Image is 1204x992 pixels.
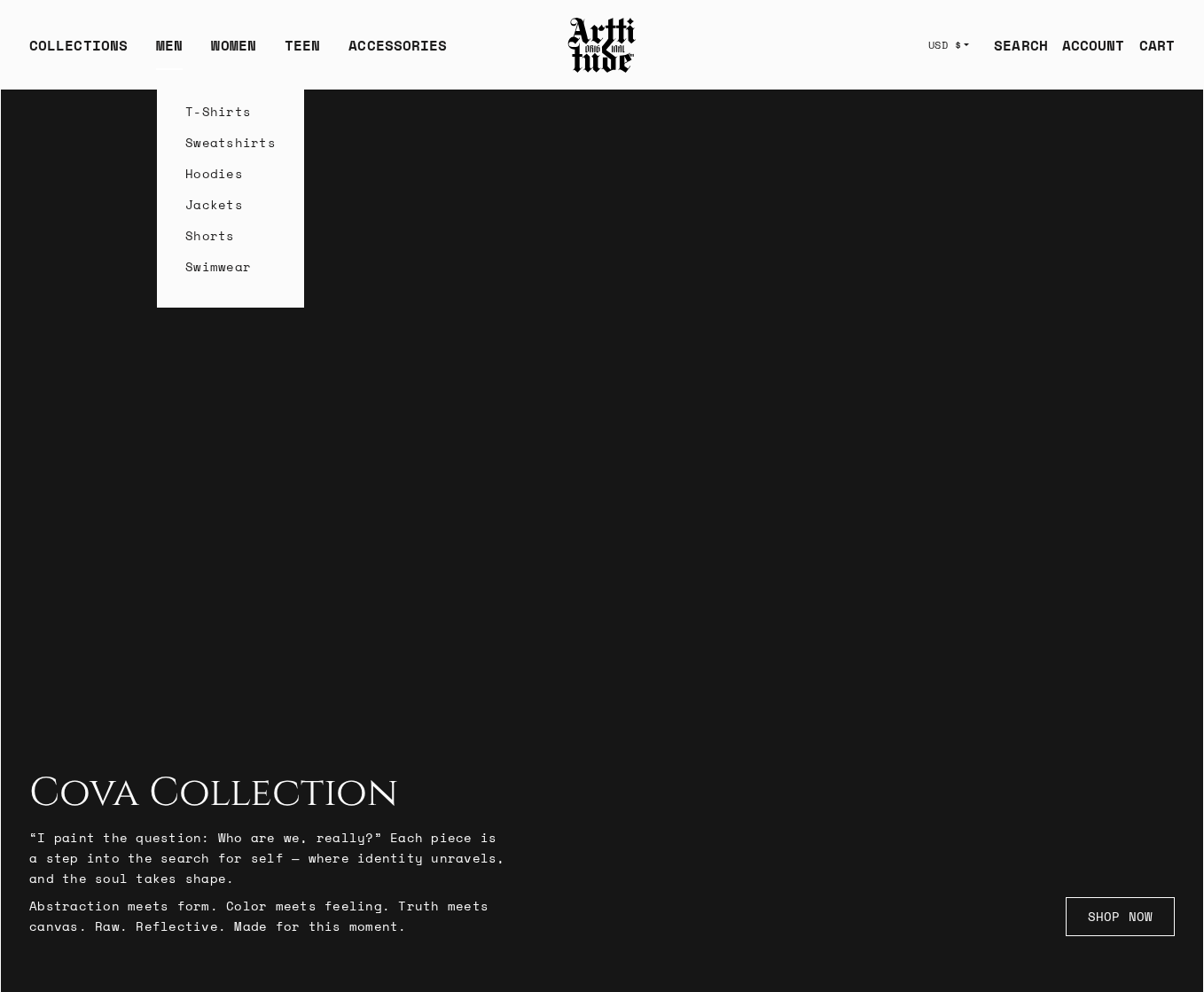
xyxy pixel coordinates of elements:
div: ACCESSORIES [348,35,447,70]
a: SHOP NOW [1066,897,1175,936]
img: Arttitude [567,15,637,75]
a: Swimwear [185,251,276,282]
a: Shorts [185,220,276,251]
a: T-Shirts [185,96,276,127]
div: COLLECTIONS [29,35,128,70]
a: MEN [156,35,183,70]
p: “I paint the question: Who are we, really?” Each piece is a step into the search for self — where... [29,827,508,888]
div: CART [1139,35,1175,56]
span: USD $ [928,38,962,52]
a: Sweatshirts [185,127,276,158]
p: Abstraction meets form. Color meets feeling. Truth meets canvas. Raw. Reflective. Made for this m... [29,895,508,936]
button: USD $ [918,26,981,65]
a: SEARCH [980,27,1048,63]
a: Jackets [185,189,276,220]
h2: Cova Collection [29,770,508,816]
a: WOMEN [211,35,256,70]
a: ACCOUNT [1048,27,1125,63]
ul: Main navigation [15,35,461,70]
a: Open cart [1125,27,1175,63]
a: TEEN [285,35,320,70]
a: Hoodies [185,158,276,189]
